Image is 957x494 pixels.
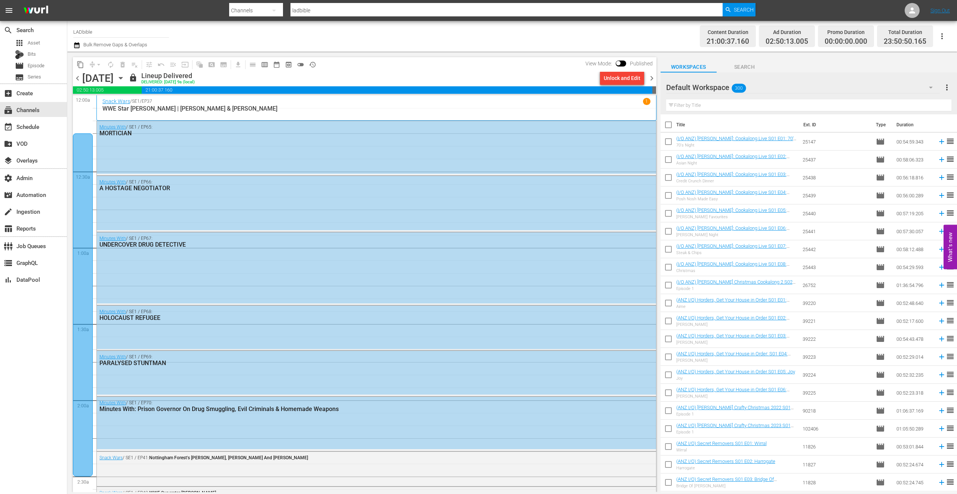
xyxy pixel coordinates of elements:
[99,179,126,185] a: Minutes With
[4,242,13,251] span: Job Queues
[893,384,935,402] td: 00:52:23.318
[604,71,640,85] div: Unlock and Edit
[893,258,935,276] td: 00:54:29.593
[261,61,268,68] span: calendar_view_week_outlined
[149,455,308,460] span: Nottingham Forest's [PERSON_NAME], [PERSON_NAME] And [PERSON_NAME]
[129,73,138,82] span: lock
[876,281,885,290] span: Episode
[946,388,955,397] span: reorder
[244,57,259,72] span: Day Calendar View
[28,39,40,47] span: Asset
[799,114,871,135] th: Ext. ID
[876,460,885,469] span: Episode
[938,245,946,253] svg: Add to Schedule
[938,335,946,343] svg: Add to Schedule
[117,59,129,71] span: Select an event to delete
[871,114,892,135] th: Type
[946,370,955,379] span: reorder
[800,276,873,294] td: 26752
[800,384,873,402] td: 39225
[676,376,795,381] div: Joy
[4,156,13,165] span: Overlays
[676,261,790,272] a: (I/O ANZ) [PERSON_NAME]: Cookalong Live S01 E08: Christmas
[676,189,790,201] a: (I/O ANZ) [PERSON_NAME]: Cookalong Live S01 E04: Posh Nosh Made Easy
[676,412,797,417] div: Episode 1
[129,59,141,71] span: Clear Lineup
[4,174,13,183] span: Admin
[230,57,244,72] span: Download as CSV
[893,240,935,258] td: 00:58:12.488
[647,74,656,83] span: chevron_right
[285,61,292,68] span: preview_outlined
[4,259,13,268] span: GraphQL
[876,155,885,164] span: Episode
[892,114,937,135] th: Duration
[99,130,611,137] div: MORTICIAN
[676,476,777,488] a: (ANZ I/O) Secret Removers S01 E03: Bridge Of [PERSON_NAME]
[297,61,304,68] span: toggle_off
[893,169,935,186] td: 00:56:18.816
[893,330,935,348] td: 00:54:43.478
[893,133,935,151] td: 00:54:59.343
[938,442,946,451] svg: Add to Schedule
[876,299,885,308] span: Episode
[876,137,885,146] span: Episode
[676,430,797,435] div: Episode 1
[942,83,951,92] span: more_vert
[825,37,867,46] span: 00:00:00.000
[74,59,86,71] span: Copy Lineup
[800,366,873,384] td: 39224
[800,240,873,258] td: 25442
[930,7,950,13] a: Sign Out
[676,161,797,166] div: Asian Night
[800,186,873,204] td: 25439
[946,137,955,146] span: reorder
[893,312,935,330] td: 00:52:17.600
[946,280,955,289] span: reorder
[99,185,611,192] div: A HOSTAGE NEGOTIATOR
[876,424,885,433] span: Episode
[676,315,790,326] a: (ANZ I/O) Horders, Get Your House in Order S01 E02: [PERSON_NAME]
[99,314,611,321] div: HOLOCAUST REFUGEE
[946,209,955,217] span: reorder
[4,139,13,148] span: VOD
[86,59,105,71] span: Remove Gaps & Overlaps
[82,42,147,47] span: Bulk Remove Gaps & Overlaps
[800,204,873,222] td: 25440
[4,191,13,200] span: Automation
[676,304,797,309] div: Aime
[676,297,790,308] a: (ANZ I/O) Horders, Get Your House in Order S01 E01: Aime
[938,138,946,146] svg: Add to Schedule
[4,207,13,216] span: Ingestion
[893,348,935,366] td: 00:52:29.014
[99,354,611,367] div: / SE1 / EP69:
[676,466,775,470] div: Harrogate
[179,59,191,71] span: Update Metadata from Key Asset
[102,105,650,112] p: WWE Star [PERSON_NAME] | [PERSON_NAME] & [PERSON_NAME]
[893,473,935,491] td: 00:52:24.745
[307,59,319,71] span: View History
[73,74,82,83] span: chevron_left
[77,61,84,68] span: content_copy
[734,3,754,16] span: Search
[28,73,41,81] span: Series
[99,179,611,192] div: / SE1 / EP66:
[130,99,132,104] p: /
[800,312,873,330] td: 39221
[582,61,616,67] span: View Mode:
[800,151,873,169] td: 25437
[884,27,926,37] div: Total Duration
[676,333,790,344] a: (ANZ I/O) Horders, Get Your House in Order S01 E03: [PERSON_NAME]
[946,316,955,325] span: reorder
[676,448,767,453] div: Wirral
[876,245,885,254] span: Episode
[800,294,873,312] td: 39220
[676,232,797,237] div: [PERSON_NAME] Night
[676,268,797,273] div: Christmas
[676,459,775,464] a: (ANZ I/O) Secret Removers S01 E02: Harrogate
[99,400,126,405] a: Minutes With
[938,299,946,307] svg: Add to Schedule
[876,478,885,487] span: Episode
[99,405,611,413] div: Minutes With: Prison Governor On Drug Smuggling, Evil Criminals & Homemade Weapons
[676,214,797,219] div: [PERSON_NAME] Favourites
